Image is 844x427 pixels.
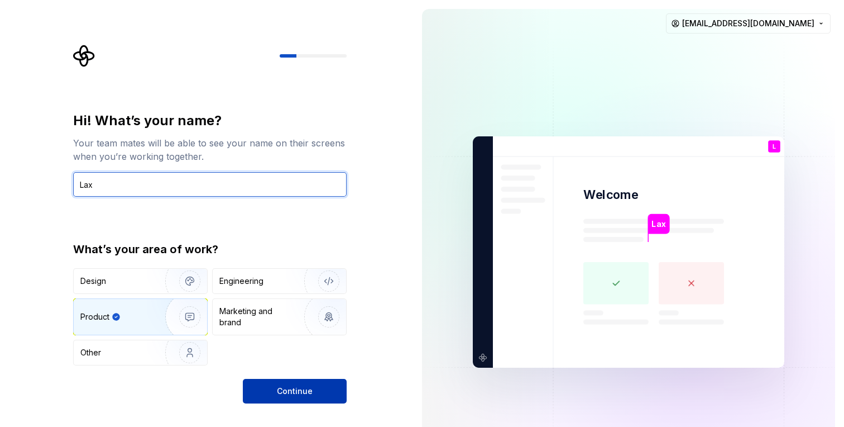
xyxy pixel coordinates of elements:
div: Design [80,276,106,287]
div: Your team mates will be able to see your name on their screens when you’re working together. [73,136,347,163]
div: Product [80,311,109,322]
span: [EMAIL_ADDRESS][DOMAIN_NAME] [682,18,814,29]
button: Continue [243,379,347,404]
div: Other [80,347,101,358]
svg: Supernova Logo [73,45,95,67]
button: [EMAIL_ADDRESS][DOMAIN_NAME] [666,13,831,34]
div: Marketing and brand [219,306,295,328]
p: Lax [651,218,665,230]
div: Hi! What’s your name? [73,112,347,130]
div: What’s your area of work? [73,241,347,257]
input: Han Solo [73,172,347,197]
span: Continue [277,386,313,397]
p: L [773,144,776,150]
p: Welcome [583,187,638,203]
div: Engineering [219,276,263,287]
